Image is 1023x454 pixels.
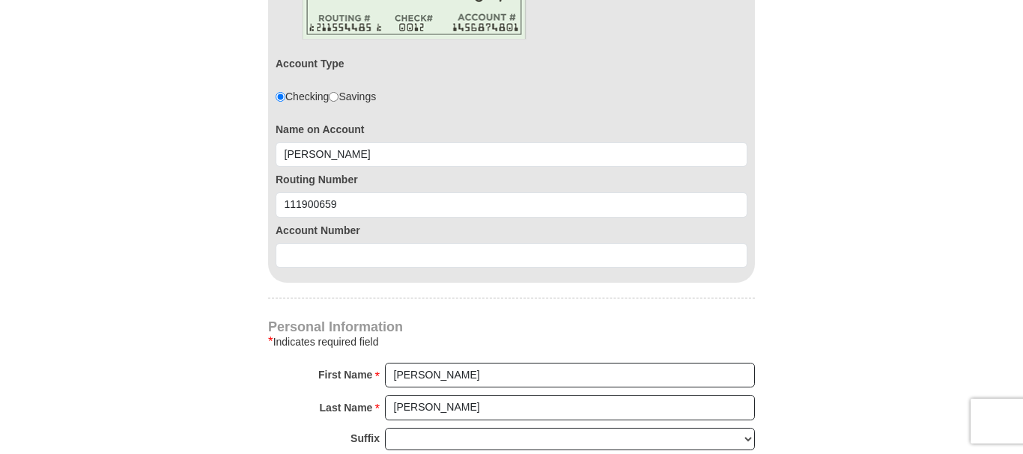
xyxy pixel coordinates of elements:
[276,122,747,137] label: Name on Account
[320,397,373,418] strong: Last Name
[276,56,344,71] label: Account Type
[276,223,747,238] label: Account Number
[268,321,755,333] h4: Personal Information
[276,172,747,187] label: Routing Number
[318,364,372,385] strong: First Name
[350,428,380,449] strong: Suffix
[276,89,376,104] div: Checking Savings
[268,333,755,351] div: Indicates required field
